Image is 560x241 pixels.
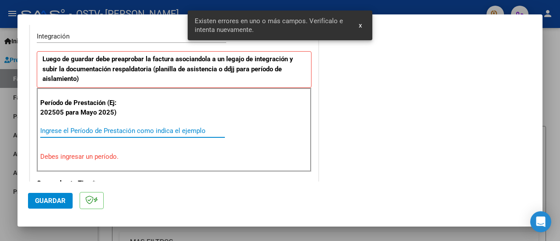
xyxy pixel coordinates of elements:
p: Comprobante Tipo * [37,178,119,189]
strong: Luego de guardar debe preaprobar la factura asociandola a un legajo de integración y subir la doc... [42,55,293,83]
button: Guardar [28,193,73,209]
span: x [359,21,362,29]
p: Debes ingresar un período. [40,152,308,162]
div: Open Intercom Messenger [530,211,551,232]
button: x [352,17,369,33]
span: Integración [37,32,70,40]
p: Período de Prestación (Ej: 202505 para Mayo 2025) [40,98,121,118]
span: Existen errores en uno o más campos. Verifícalo e intenta nuevamente. [195,17,348,34]
span: Guardar [35,197,66,205]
